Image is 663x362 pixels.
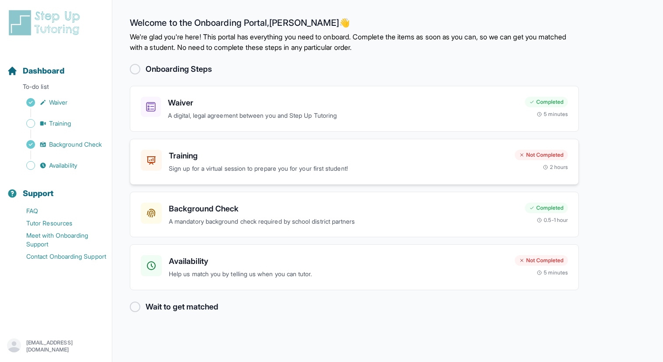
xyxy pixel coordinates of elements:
[130,18,579,32] h2: Welcome to the Onboarding Portal, [PERSON_NAME] 👋
[7,159,112,172] a: Availability
[169,164,508,174] p: Sign up for a virtual session to prepare you for your first student!
[7,229,112,250] a: Meet with Onboarding Support
[146,63,212,75] h2: Onboarding Steps
[168,97,518,109] h3: Waiver
[525,97,568,107] div: Completed
[130,86,579,132] a: WaiverA digital, legal agreement between you and Step Up TutoringCompleted5 minutes
[169,203,518,215] h3: Background Check
[4,173,108,203] button: Support
[130,244,579,290] a: AvailabilityHelp us match you by telling us when you can tutor.Not Completed5 minutes
[49,119,71,128] span: Training
[7,138,112,151] a: Background Check
[7,117,112,130] a: Training
[169,150,508,162] h3: Training
[543,164,568,171] div: 2 hours
[7,9,85,37] img: logo
[23,187,54,200] span: Support
[169,269,508,279] p: Help us match you by telling us when you can tutor.
[146,301,218,313] h2: Wait to get matched
[168,111,518,121] p: A digital, legal agreement between you and Step Up Tutoring
[515,255,568,266] div: Not Completed
[23,65,64,77] span: Dashboard
[515,150,568,160] div: Not Completed
[169,217,518,227] p: A mandatory background check required by school district partners
[169,255,508,267] h3: Availability
[7,338,105,354] button: [EMAIL_ADDRESS][DOMAIN_NAME]
[130,192,579,238] a: Background CheckA mandatory background check required by school district partnersCompleted0.5-1 hour
[49,98,68,107] span: Waiver
[4,82,108,95] p: To-do list
[525,203,568,213] div: Completed
[7,217,112,229] a: Tutor Resources
[7,250,112,263] a: Contact Onboarding Support
[7,65,64,77] a: Dashboard
[537,217,568,224] div: 0.5-1 hour
[26,339,105,353] p: [EMAIL_ADDRESS][DOMAIN_NAME]
[7,205,112,217] a: FAQ
[130,139,579,185] a: TrainingSign up for a virtual session to prepare you for your first student!Not Completed2 hours
[130,32,579,53] p: We're glad you're here! This portal has everything you need to onboard. Complete the items as soo...
[7,96,112,109] a: Waiver
[49,161,77,170] span: Availability
[537,269,568,276] div: 5 minutes
[4,51,108,81] button: Dashboard
[537,111,568,118] div: 5 minutes
[49,140,102,149] span: Background Check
